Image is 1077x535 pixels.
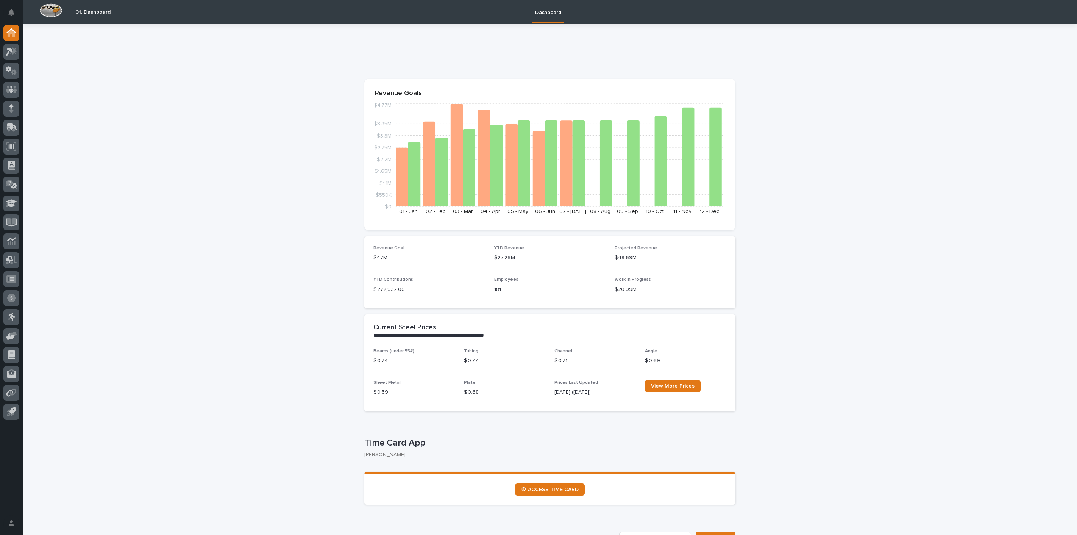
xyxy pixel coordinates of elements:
text: 12 - Dec [700,209,719,214]
text: 03 - Mar [453,209,473,214]
h2: 01. Dashboard [75,9,111,16]
text: 02 - Feb [426,209,446,214]
p: $ 0.68 [464,388,545,396]
p: [PERSON_NAME] [364,452,729,458]
text: 07 - [DATE] [559,209,586,214]
button: Notifications [3,5,19,20]
p: $20.99M [615,286,726,294]
span: Employees [494,277,518,282]
tspan: $0 [385,204,392,210]
p: $47M [373,254,485,262]
tspan: $3.85M [374,122,392,127]
span: Projected Revenue [615,246,657,250]
span: Plate [464,380,476,385]
text: 08 - Aug [590,209,610,214]
p: Revenue Goals [375,89,725,98]
div: Notifications [9,9,19,21]
p: $ 0.59 [373,388,455,396]
p: [DATE] ([DATE]) [554,388,636,396]
span: Sheet Metal [373,380,401,385]
text: 11 - Nov [673,209,691,214]
span: Work in Progress [615,277,651,282]
tspan: $550K [376,192,392,198]
span: Channel [554,349,572,354]
span: View More Prices [651,383,695,389]
p: $27.29M [494,254,606,262]
p: 181 [494,286,606,294]
span: Tubing [464,349,478,354]
text: 06 - Jun [535,209,555,214]
span: ⏲ ACCESS TIME CARD [521,487,579,492]
tspan: $3.3M [377,133,392,139]
p: $ 0.69 [645,357,726,365]
p: $48.69M [615,254,726,262]
text: 05 - May [507,209,528,214]
text: 01 - Jan [399,209,418,214]
tspan: $1.1M [379,181,392,186]
p: $ 0.77 [464,357,545,365]
text: 04 - Apr [481,209,500,214]
p: Time Card App [364,438,732,449]
p: $ 0.74 [373,357,455,365]
tspan: $4.77M [374,103,392,108]
span: Revenue Goal [373,246,404,250]
span: YTD Revenue [494,246,524,250]
tspan: $2.2M [377,157,392,162]
span: YTD Contributions [373,277,413,282]
tspan: $2.75M [374,145,392,150]
text: 10 - Oct [646,209,664,214]
tspan: $1.65M [375,169,392,174]
a: ⏲ ACCESS TIME CARD [515,483,585,496]
span: Prices Last Updated [554,380,598,385]
span: Beams (under 55#) [373,349,414,354]
p: $ 0.71 [554,357,636,365]
h2: Current Steel Prices [373,324,436,332]
span: Angle [645,349,657,354]
p: $ 272,932.00 [373,286,485,294]
text: 09 - Sep [617,209,638,214]
a: View More Prices [645,380,701,392]
img: Workspace Logo [40,3,62,17]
